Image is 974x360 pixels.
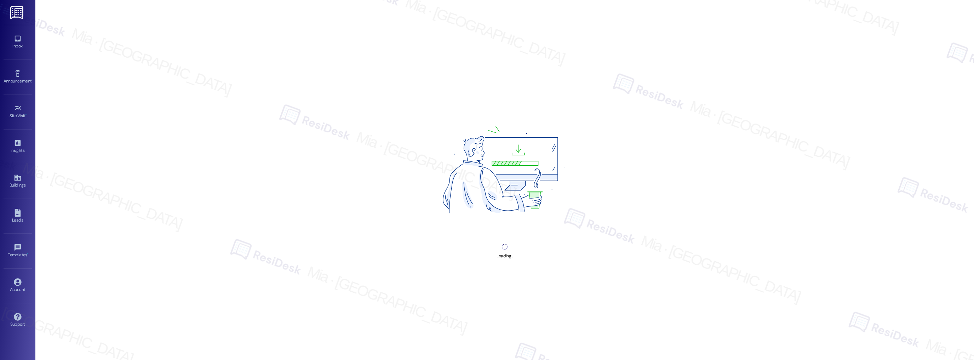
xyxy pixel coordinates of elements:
div: Loading... [497,252,512,260]
span: • [25,112,27,117]
img: ResiDesk Logo [10,6,25,19]
a: Support [4,311,32,330]
a: Site Visit • [4,102,32,121]
a: Buildings [4,172,32,191]
a: Inbox [4,33,32,52]
span: • [24,147,25,152]
a: Insights • [4,137,32,156]
a: Account [4,276,32,295]
span: • [27,251,28,256]
a: Leads [4,207,32,226]
span: • [31,78,33,82]
a: Templates • [4,241,32,261]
